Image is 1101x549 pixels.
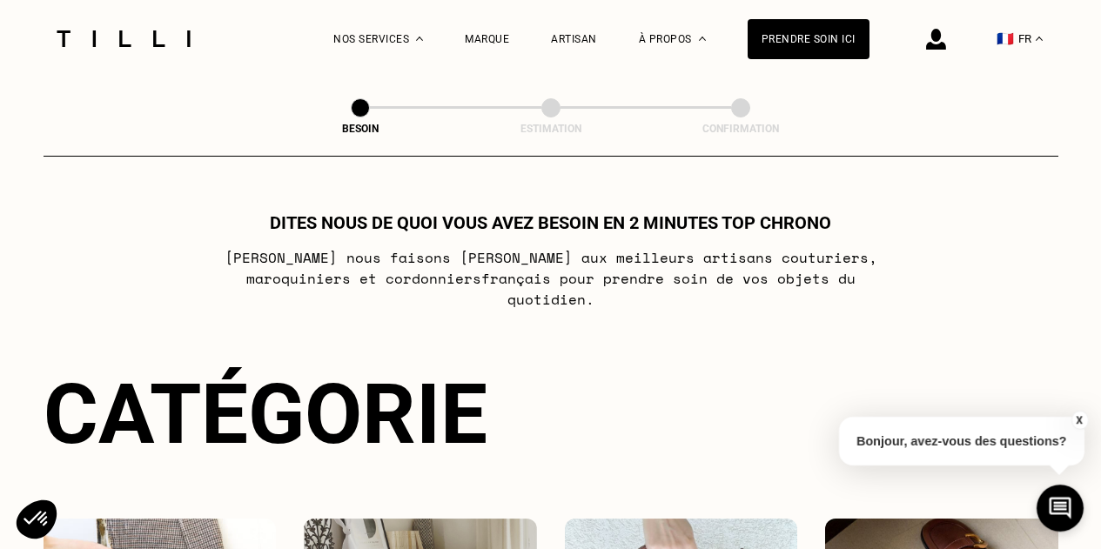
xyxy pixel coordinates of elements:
img: Menu déroulant à propos [699,37,706,41]
p: Bonjour, avez-vous des questions? [839,417,1084,465]
div: Confirmation [654,123,828,135]
a: Prendre soin ici [748,19,869,59]
img: Logo du service de couturière Tilli [50,30,197,47]
a: Marque [465,33,509,45]
div: Catégorie [44,365,1058,463]
div: Besoin [273,123,447,135]
div: Estimation [464,123,638,135]
p: [PERSON_NAME] nous faisons [PERSON_NAME] aux meilleurs artisans couturiers , maroquiniers et cord... [205,247,896,310]
span: 🇫🇷 [997,30,1014,47]
img: Menu déroulant [416,37,423,41]
a: Artisan [551,33,597,45]
img: icône connexion [926,29,946,50]
button: X [1071,411,1088,430]
h1: Dites nous de quoi vous avez besoin en 2 minutes top chrono [270,212,831,233]
img: menu déroulant [1036,37,1043,41]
